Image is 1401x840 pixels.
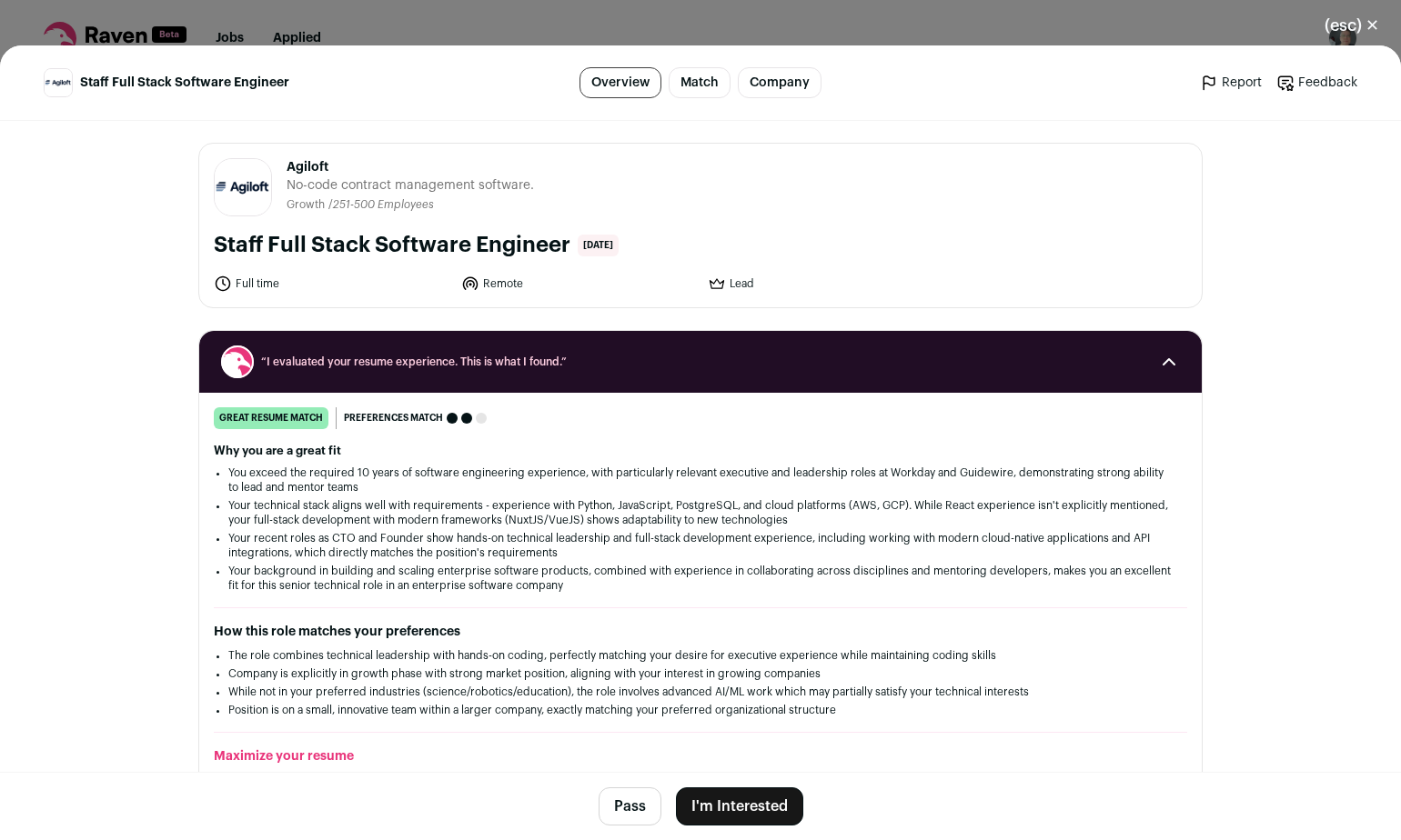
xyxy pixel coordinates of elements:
span: “I evaluated your resume experience. This is what I found.” [261,355,1140,369]
li: Your technical stack aligns well with requirements - experience with Python, JavaScript, PostgreS... [228,498,1173,527]
div: great resume match [214,407,328,429]
h2: Maximize your resume [214,747,1187,765]
h2: How this role matches your preferences [214,623,1187,641]
img: cf0838c98d3ef2568c07768e40122c08ae4db567c52e17e2cbe9f3ba7ea046a0.jpg [215,159,271,215]
a: Match [669,67,731,98]
a: Report [1200,74,1262,92]
button: Close modal [1303,5,1401,45]
li: Lead [708,275,944,293]
h2: Why you are a great fit [214,444,1187,458]
li: / [328,198,434,212]
button: Pass [599,787,661,825]
span: 251-500 Employees [333,199,434,210]
img: cf0838c98d3ef2568c07768e40122c08ae4db567c52e17e2cbe9f3ba7ea046a0.jpg [45,69,72,96]
li: While not in your preferred industries (science/robotics/education), the role involves advanced A... [228,685,1173,699]
li: You exceed the required 10 years of software engineering experience, with particularly relevant e... [228,465,1173,495]
a: Feedback [1276,74,1357,92]
li: Position is on a small, innovative team within a larger company, exactly matching your preferred ... [228,703,1173,717]
li: Growth [287,198,328,212]
span: Staff Full Stack Software Engineer [80,74,289,92]
li: Full time [214,275,450,293]
li: Company is explicitly in growth phase with strong market position, aligning with your interest in... [228,666,1173,681]
a: Company [738,67,821,98]
h1: Staff Full Stack Software Engineer [214,231,570,260]
span: [DATE] [578,235,619,256]
span: No-code contract management software. [287,176,534,195]
li: Your recent roles as CTO and Founder show hands-on technical leadership and full-stack developmen... [228,531,1173,560]
li: Your background in building and scaling enterprise software products, combined with experience in... [228,564,1173,593]
span: Agiloft [287,158,534,176]
li: The role combines technical leadership with hands-on coding, perfectly matching your desire for e... [228,648,1173,663]
span: Preferences match [344,409,443,427]
li: Remote [461,275,698,293]
a: Overview [580,67,661,98]
button: I'm Interested [676,787,803,825]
